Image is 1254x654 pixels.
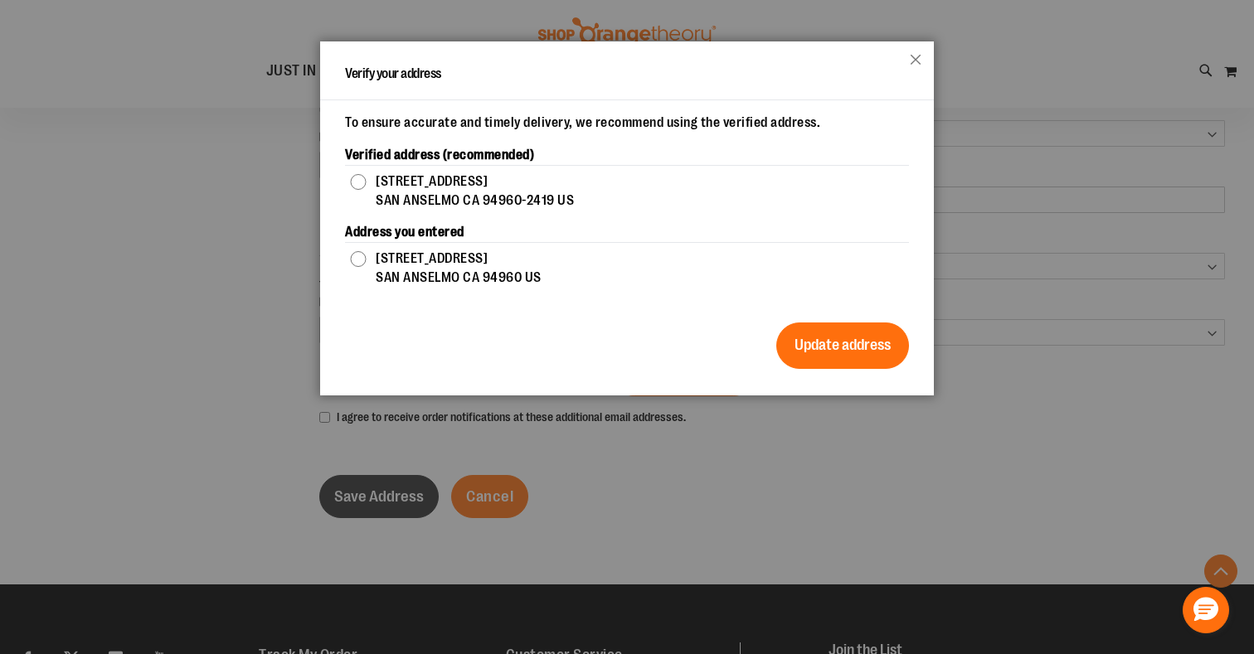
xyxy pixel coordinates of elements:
button: Update address [776,322,909,369]
h1: Verify your address [345,66,909,90]
div: To ensure accurate and timely delivery, we recommend using the verified address. [345,114,909,133]
b: Address you entered [345,225,464,240]
label: [STREET_ADDRESS] SAN ANSELMO CA 94960 US [376,249,909,288]
span: Update address [795,337,891,353]
label: [STREET_ADDRESS] SAN ANSELMO CA 94960-2419 US [376,172,909,211]
button: Hello, have a question? Let’s chat. [1183,587,1229,633]
b: Verified address (recommended) [345,148,534,162]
